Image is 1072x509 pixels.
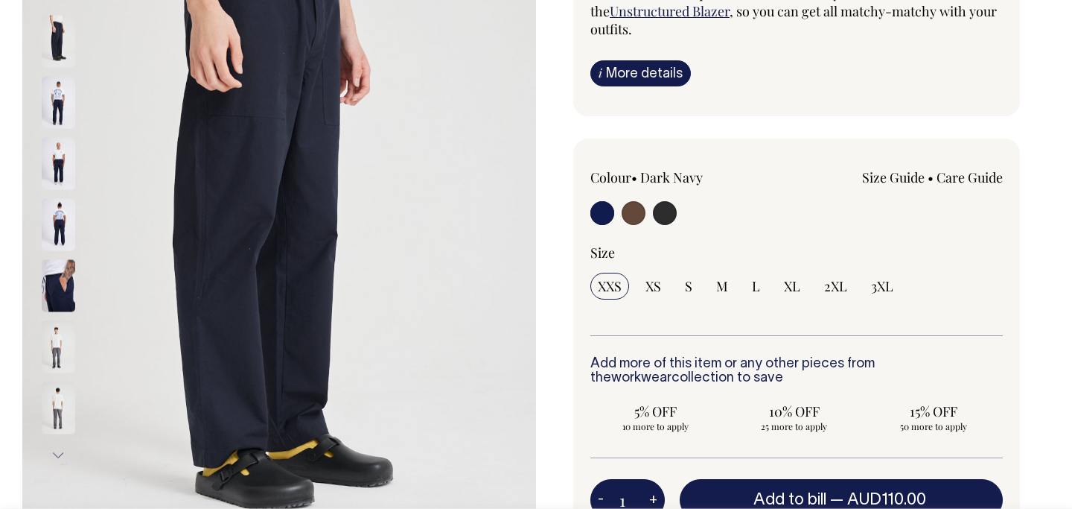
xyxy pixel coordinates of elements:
span: 10% OFF [737,402,852,420]
span: 25 more to apply [737,420,852,432]
label: Dark Navy [640,168,703,186]
span: S [685,277,692,295]
span: • [928,168,934,186]
img: dark-navy [42,15,75,67]
span: 3XL [871,277,893,295]
span: 2XL [824,277,847,295]
span: Add to bill [753,493,826,508]
h6: Add more of this item or any other pieces from the collection to save [590,357,1003,387]
input: XS [638,273,669,300]
input: 10% OFF 25 more to apply [730,398,860,437]
input: 2XL [817,273,855,300]
span: XXS [598,277,622,295]
a: workwear [611,372,671,385]
input: M [709,273,736,300]
input: S [677,273,700,300]
img: dark-navy [42,137,75,189]
span: i [599,65,602,80]
img: dark-navy [42,76,75,128]
input: XXS [590,273,629,300]
span: , so you can get all matchy-matchy with your outfits. [590,2,997,38]
span: AUD110.00 [847,493,926,508]
span: 10 more to apply [598,420,713,432]
a: iMore details [590,60,691,86]
span: • [631,168,637,186]
button: Next [47,438,69,472]
div: Colour [590,168,756,186]
span: M [716,277,728,295]
input: 5% OFF 10 more to apply [590,398,721,437]
span: XL [784,277,800,295]
input: XL [776,273,808,300]
a: Care Guide [937,168,1003,186]
img: dark-navy [42,198,75,250]
span: XS [645,277,661,295]
span: 15% OFF [875,402,991,420]
div: Size [590,244,1003,262]
input: 3XL [864,273,901,300]
span: 5% OFF [598,402,713,420]
img: charcoal [42,320,75,373]
a: Size Guide [862,168,925,186]
span: L [752,277,760,295]
input: L [744,273,768,300]
img: dark-navy [42,259,75,312]
a: Unstructured Blazer [610,2,730,20]
span: — [830,493,930,508]
span: 50 more to apply [875,420,991,432]
img: charcoal [42,382,75,434]
input: 15% OFF 50 more to apply [868,398,998,437]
